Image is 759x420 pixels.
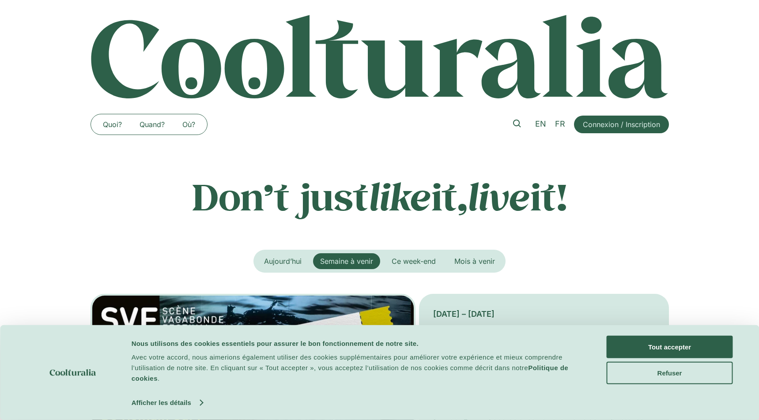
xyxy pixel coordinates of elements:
span: Aujourd’hui [264,257,302,266]
button: Tout accepter [607,336,733,358]
a: FR [551,118,570,131]
a: Connexion / Inscription [574,116,669,133]
span: Semaine à venir [320,257,373,266]
span: Connexion / Inscription [583,119,660,130]
span: . [158,375,160,382]
nav: Menu [94,117,204,131]
em: like [369,172,431,221]
a: Quoi? [94,117,131,131]
div: Nous utilisons des cookies essentiels pour assurer le bon fonctionnement de notre site. [132,338,587,349]
span: Mois à venir [454,257,495,266]
a: EN [531,118,551,131]
a: Quand? [131,117,174,131]
span: EN [535,119,546,128]
p: Don’t just it, it! [91,174,669,218]
div: [DATE] – [DATE] [433,308,654,320]
span: Ce week-end [392,257,436,266]
img: logo [49,369,96,376]
span: FR [555,119,565,128]
em: live [468,172,530,221]
span: Avec votre accord, nous aimerions également utiliser des cookies supplémentaires pour améliorer v... [132,353,563,371]
a: Où? [174,117,204,131]
a: Afficher les détails [132,396,203,409]
button: Refuser [607,361,733,384]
